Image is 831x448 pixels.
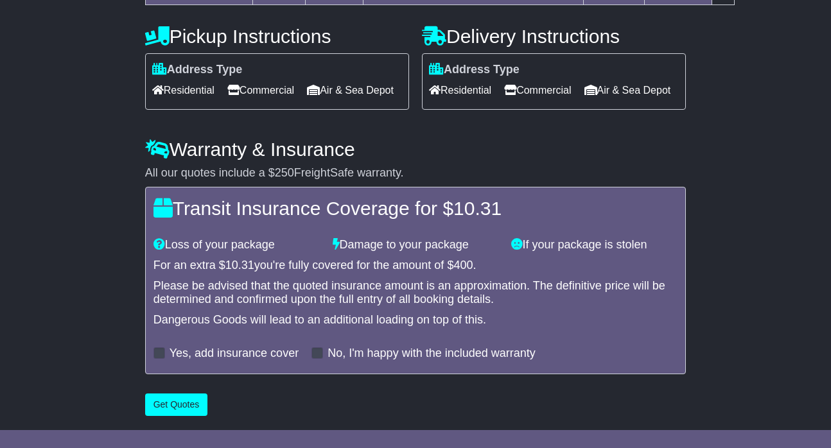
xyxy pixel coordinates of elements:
[453,259,473,271] span: 400
[145,393,208,416] button: Get Quotes
[145,166,687,180] div: All our quotes include a $ FreightSafe warranty.
[275,166,294,179] span: 250
[505,238,684,252] div: If your package is stolen
[145,26,409,47] h4: Pickup Instructions
[225,259,254,271] span: 10.31
[147,238,326,252] div: Loss of your package
[429,63,520,77] label: Address Type
[152,80,214,100] span: Residential
[422,26,686,47] h4: Delivery Instructions
[307,80,394,100] span: Air & Sea Depot
[152,63,243,77] label: Address Type
[326,238,505,252] div: Damage to your package
[429,80,491,100] span: Residential
[453,198,502,219] span: 10.31
[153,198,678,219] h4: Transit Insurance Coverage for $
[153,259,678,273] div: For an extra $ you're fully covered for the amount of $ .
[153,313,678,327] div: Dangerous Goods will lead to an additional loading on top of this.
[504,80,571,100] span: Commercial
[170,347,299,361] label: Yes, add insurance cover
[227,80,294,100] span: Commercial
[584,80,671,100] span: Air & Sea Depot
[145,139,687,160] h4: Warranty & Insurance
[153,279,678,307] div: Please be advised that the quoted insurance amount is an approximation. The definitive price will...
[328,347,536,361] label: No, I'm happy with the included warranty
